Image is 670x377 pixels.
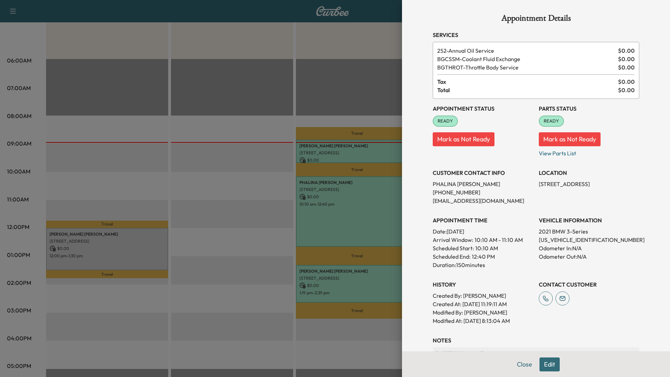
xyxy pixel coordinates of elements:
[618,86,635,94] span: $ 0.00
[539,104,639,113] h3: Parts Status
[433,118,457,125] span: READY
[433,31,639,39] h3: Services
[433,291,533,300] p: Created By : [PERSON_NAME]
[618,55,635,63] span: $ 0.00
[433,104,533,113] h3: Appointment Status
[437,77,618,86] span: Tax
[618,46,635,55] span: $ 0.00
[539,180,639,188] p: [STREET_ADDRESS]
[433,300,533,308] p: Created At : [DATE] 11:19:11 AM
[472,252,495,261] p: 12:40 PM
[539,132,601,146] button: Mark as Not Ready
[433,261,533,269] p: Duration: 150 minutes
[539,227,639,236] p: 2021 BMW 3-Series
[618,77,635,86] span: $ 0.00
[539,357,560,371] button: Edit
[475,236,523,244] span: 10:10 AM - 11:10 AM
[539,216,639,224] h3: VEHICLE INFORMATION
[433,216,533,224] h3: APPOINTMENT TIME
[437,63,615,72] span: Throttle Body Service
[539,118,563,125] span: READY
[437,46,615,55] span: Annual Oil Service
[433,227,533,236] p: Date: [DATE]
[433,280,533,289] h3: History
[433,308,533,317] p: Modified By : [PERSON_NAME]
[539,146,639,157] p: View Parts List
[539,236,639,244] p: [US_VEHICLE_IDENTIFICATION_NUMBER]
[437,86,618,94] span: Total
[435,350,636,356] p: [DATE] | [PERSON_NAME]
[512,357,537,371] button: Close
[618,63,635,72] span: $ 0.00
[433,188,533,197] p: [PHONE_NUMBER]
[433,180,533,188] p: PHALINA [PERSON_NAME]
[433,252,470,261] p: Scheduled End:
[437,55,615,63] span: Coolant Fluid Exchange
[539,252,639,261] p: Odometer Out: N/A
[539,280,639,289] h3: CONTACT CUSTOMER
[475,244,498,252] p: 10:10 AM
[433,317,533,325] p: Modified At : [DATE] 8:13:04 AM
[433,14,639,25] h1: Appointment Details
[433,197,533,205] p: [EMAIL_ADDRESS][DOMAIN_NAME]
[539,169,639,177] h3: LOCATION
[433,236,533,244] p: Arrival Window:
[539,244,639,252] p: Odometer In: N/A
[433,169,533,177] h3: CUSTOMER CONTACT INFO
[433,244,474,252] p: Scheduled Start:
[433,336,639,345] h3: NOTES
[433,132,494,146] button: Mark as Not Ready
